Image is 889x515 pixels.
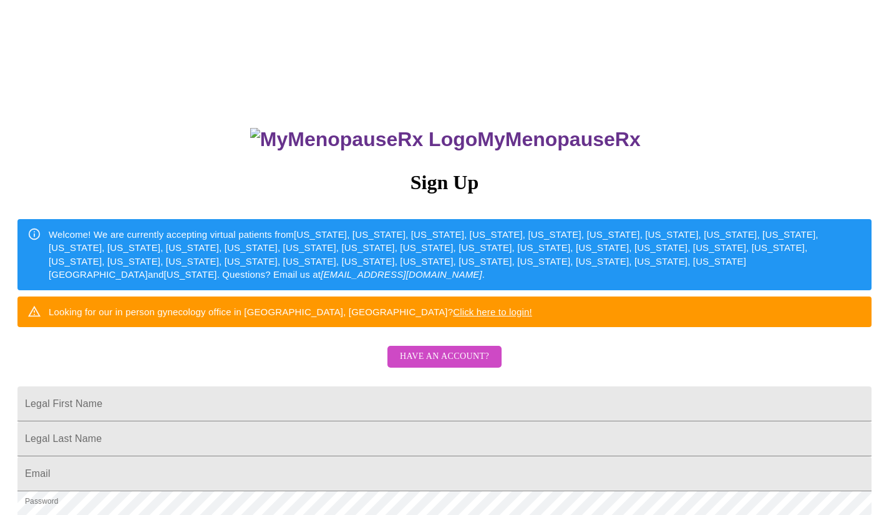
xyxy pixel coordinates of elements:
[387,346,502,368] button: Have an account?
[17,171,872,194] h3: Sign Up
[453,307,532,317] a: Click here to login!
[19,128,872,151] h3: MyMenopauseRx
[250,128,477,151] img: MyMenopauseRx Logo
[49,223,862,287] div: Welcome! We are currently accepting virtual patients from [US_STATE], [US_STATE], [US_STATE], [US...
[49,300,532,323] div: Looking for our in person gynecology office in [GEOGRAPHIC_DATA], [GEOGRAPHIC_DATA]?
[400,349,489,365] span: Have an account?
[384,360,505,370] a: Have an account?
[321,269,482,280] em: [EMAIL_ADDRESS][DOMAIN_NAME]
